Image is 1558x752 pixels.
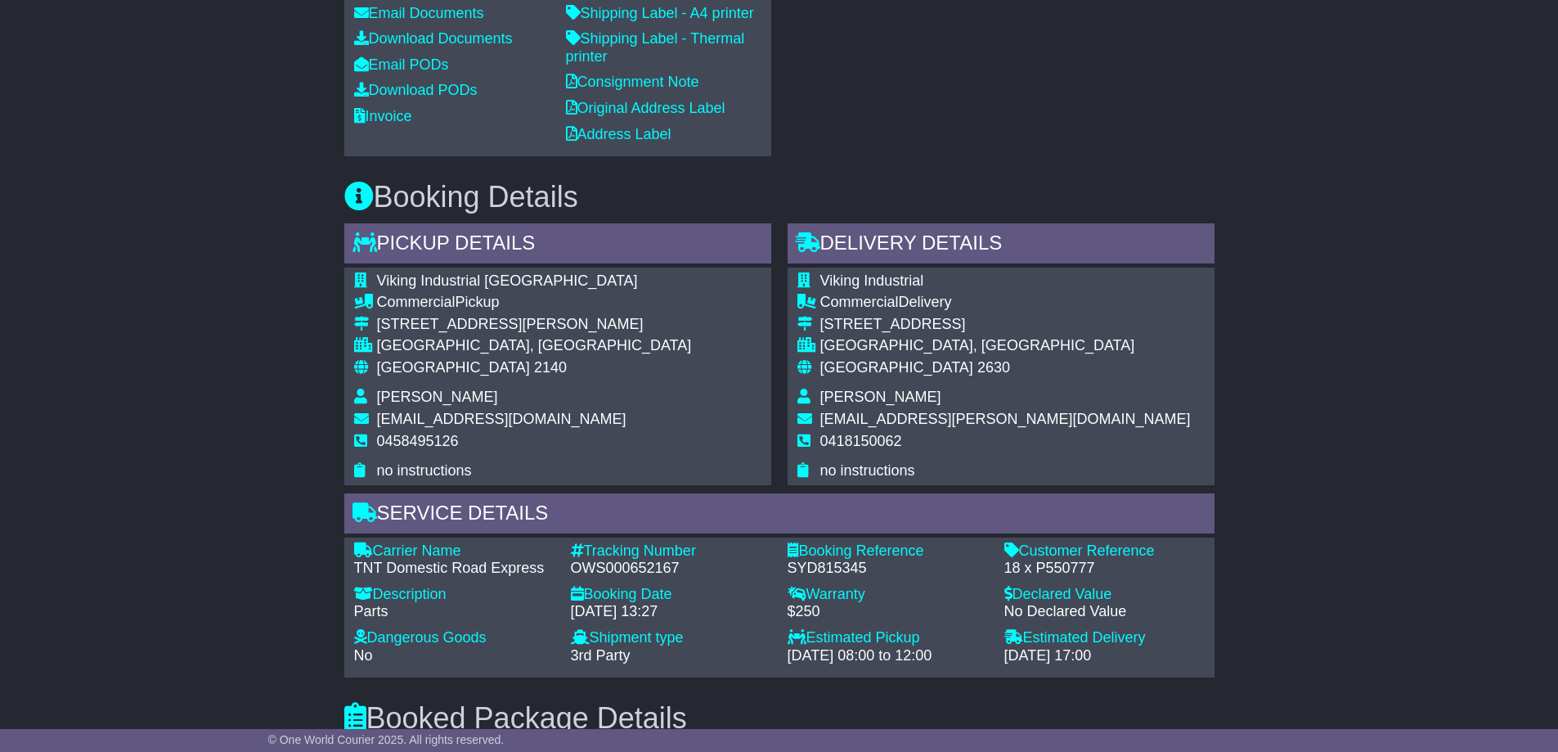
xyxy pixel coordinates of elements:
a: Shipping Label - A4 printer [566,5,754,21]
span: [EMAIL_ADDRESS][DOMAIN_NAME] [377,411,626,427]
div: No Declared Value [1004,603,1205,621]
span: No [354,647,373,664]
h3: Booked Package Details [344,702,1215,735]
div: TNT Domestic Road Express [354,560,555,578]
a: Address Label [566,126,671,142]
div: Pickup [377,294,692,312]
span: Commercial [377,294,456,310]
div: Estimated Pickup [788,629,988,647]
a: Consignment Note [566,74,699,90]
span: Commercial [820,294,899,310]
h3: Booking Details [344,181,1215,214]
div: [STREET_ADDRESS] [820,316,1191,334]
div: [DATE] 13:27 [571,603,771,621]
a: Email Documents [354,5,484,21]
div: Declared Value [1004,586,1205,604]
div: Dangerous Goods [354,629,555,647]
div: Delivery [820,294,1191,312]
div: [DATE] 08:00 to 12:00 [788,647,988,665]
span: no instructions [377,462,472,479]
div: Shipment type [571,629,771,647]
span: Viking Industrial [GEOGRAPHIC_DATA] [377,272,638,289]
a: Original Address Label [566,100,725,116]
div: 18 x P550777 [1004,560,1205,578]
a: Download Documents [354,30,513,47]
span: no instructions [820,462,915,479]
span: 0458495126 [377,433,459,449]
a: Download PODs [354,82,478,98]
div: Customer Reference [1004,543,1205,561]
div: Booking Date [571,586,771,604]
span: 2630 [977,359,1010,376]
a: Email PODs [354,56,449,73]
span: [GEOGRAPHIC_DATA] [377,359,530,376]
span: [PERSON_NAME] [820,389,941,405]
span: 2140 [534,359,567,376]
div: SYD815345 [788,560,988,578]
div: Estimated Delivery [1004,629,1205,647]
a: Invoice [354,108,412,124]
div: Service Details [344,493,1215,538]
span: Viking Industrial [820,272,924,289]
div: Pickup Details [344,223,771,268]
div: Delivery Details [788,223,1215,268]
div: Warranty [788,586,988,604]
div: [GEOGRAPHIC_DATA], [GEOGRAPHIC_DATA] [820,337,1191,355]
div: [GEOGRAPHIC_DATA], [GEOGRAPHIC_DATA] [377,337,692,355]
div: [DATE] 17:00 [1004,647,1205,665]
span: © One World Courier 2025. All rights reserved. [268,733,505,746]
a: Shipping Label - Thermal printer [566,30,745,65]
span: [PERSON_NAME] [377,389,498,405]
div: Booking Reference [788,543,988,561]
div: $250 [788,603,988,621]
div: OWS000652167 [571,560,771,578]
span: 3rd Party [571,647,631,664]
span: [GEOGRAPHIC_DATA] [820,359,973,376]
div: Parts [354,603,555,621]
div: [STREET_ADDRESS][PERSON_NAME] [377,316,692,334]
div: Tracking Number [571,543,771,561]
div: Description [354,586,555,604]
div: Carrier Name [354,543,555,561]
span: [EMAIL_ADDRESS][PERSON_NAME][DOMAIN_NAME] [820,411,1191,427]
span: 0418150062 [820,433,902,449]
